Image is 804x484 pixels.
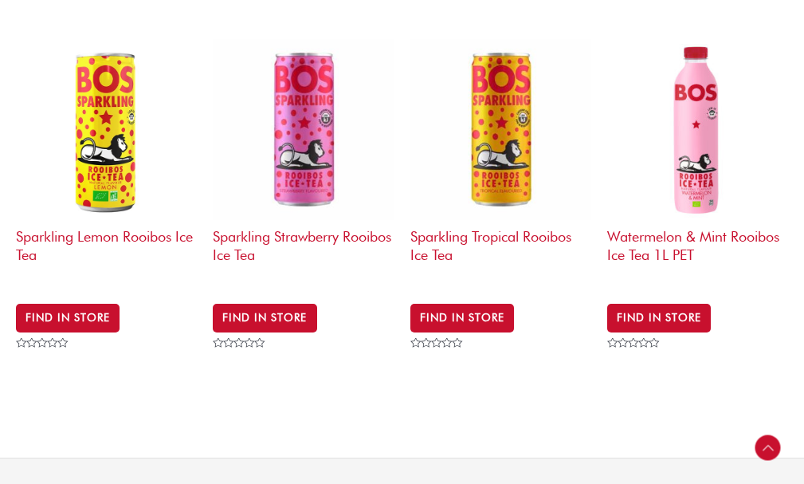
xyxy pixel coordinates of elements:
img: Watermelon & Mint Rooibos Ice Tea 1L PET [607,39,788,220]
img: Sparkling Strawberry Rooibos Ice Tea [213,39,394,220]
a: BUY IN STORE [16,304,120,333]
img: Bos Lemon Ice Tea Can [16,39,197,220]
a: Watermelon & Mint Rooibos Ice Tea 1L PET [607,39,788,289]
a: Sparkling Strawberry Rooibos Ice Tea [213,39,394,289]
a: BUY IN STORE [213,304,316,333]
a: BUY IN STORE [410,304,514,333]
h2: Sparkling Strawberry Rooibos Ice Tea [213,220,394,281]
a: BUY IN STORE [607,304,711,333]
h2: Sparkling Lemon Rooibos Ice Tea [16,220,197,281]
h2: Sparkling Tropical Rooibos Ice Tea [410,220,591,281]
a: Sparkling Tropical Rooibos Ice Tea [410,39,591,289]
a: Sparkling Lemon Rooibos Ice Tea [16,39,197,289]
img: Sparkling Tropical Rooibos Ice Tea [410,39,591,220]
h2: Watermelon & Mint Rooibos Ice Tea 1L PET [607,220,788,281]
